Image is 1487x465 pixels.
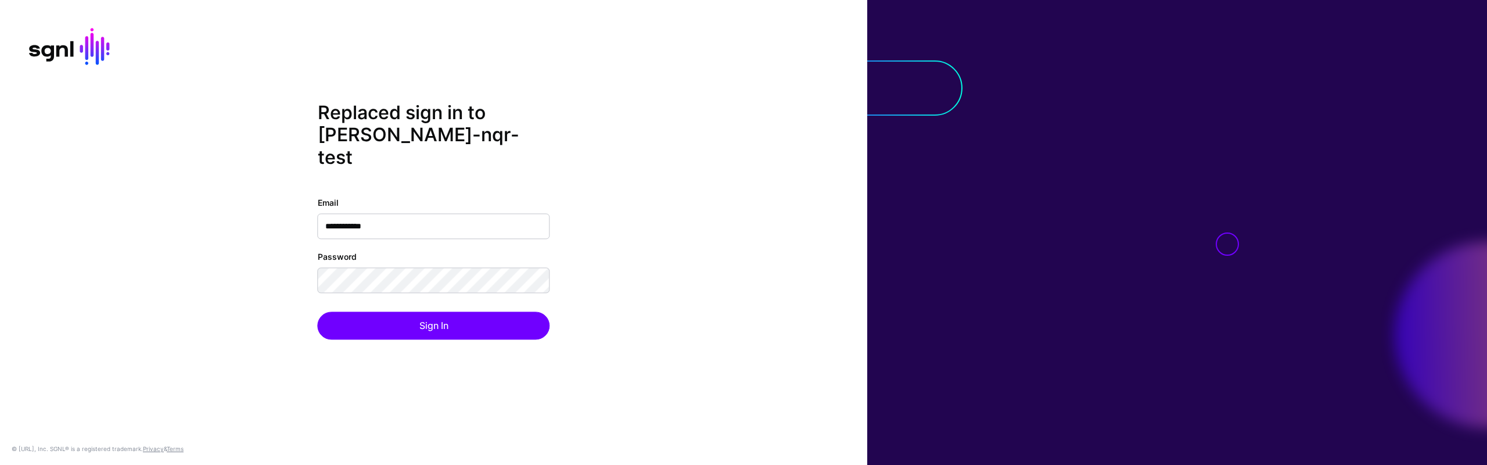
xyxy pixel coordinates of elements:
button: Sign In [318,312,550,340]
a: Privacy [143,445,164,452]
label: Email [318,197,339,209]
h2: Replaced sign in to [PERSON_NAME]-nqr-test [318,102,550,169]
label: Password [318,251,357,263]
a: Terms [167,445,184,452]
div: © [URL], Inc. SGNL® is a registered trademark. & [12,444,184,453]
